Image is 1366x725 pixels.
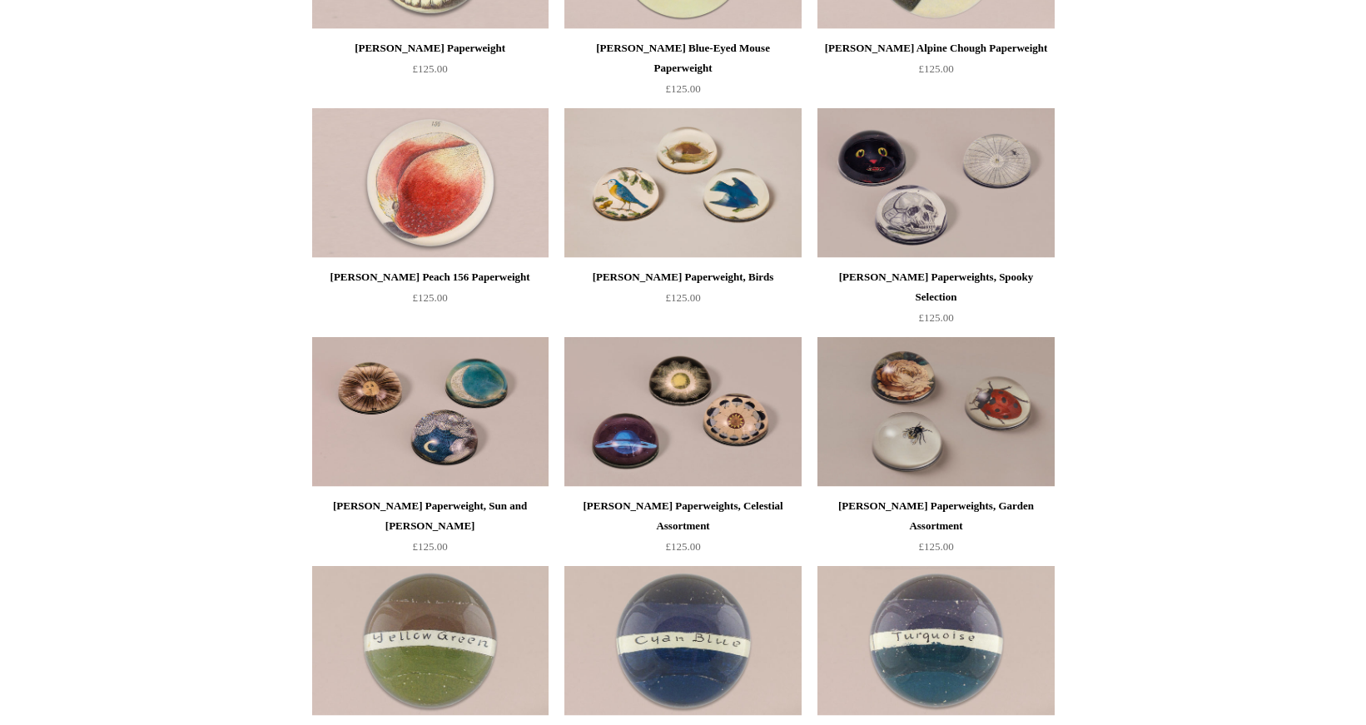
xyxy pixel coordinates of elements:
a: John Derian Paperweights, Spooky Selection John Derian Paperweights, Spooky Selection [817,108,1054,258]
a: John Derian Paperweights, Celestial Assortment John Derian Paperweights, Celestial Assortment [564,337,801,487]
span: £125.00 [665,291,700,304]
a: John Derian Paperweight, Turquoise Palette John Derian Paperweight, Turquoise Palette [817,566,1054,716]
img: John Derian Paperweight, Sun and Moon [312,337,549,487]
span: £125.00 [918,62,953,75]
a: John Derian Paperweight, Birds John Derian Paperweight, Birds [564,108,801,258]
div: [PERSON_NAME] Paperweight [316,38,544,58]
span: £125.00 [412,540,447,553]
div: [PERSON_NAME] Peach 156 Paperweight [316,267,544,287]
a: [PERSON_NAME] Paperweight, Sun and [PERSON_NAME] £125.00 [312,496,549,564]
img: John Derian Paperweight, Yellow Green Palette [312,566,549,716]
div: [PERSON_NAME] Alpine Chough Paperweight [822,38,1050,58]
img: John Derian Paperweight, Turquoise Palette [817,566,1054,716]
a: [PERSON_NAME] Peach 156 Paperweight £125.00 [312,267,549,335]
a: John Derian Peach 156 Paperweight John Derian Peach 156 Paperweight [312,108,549,258]
div: [PERSON_NAME] Paperweights, Celestial Assortment [569,496,797,536]
span: £125.00 [665,82,700,95]
span: £125.00 [665,540,700,553]
a: [PERSON_NAME] Paperweights, Celestial Assortment £125.00 [564,496,801,564]
a: John Derian Paperweight, Yellow Green Palette John Derian Paperweight, Yellow Green Palette [312,566,549,716]
a: John Derian Paperweight, Sun and Moon John Derian Paperweight, Sun and Moon [312,337,549,487]
div: [PERSON_NAME] Paperweights, Spooky Selection [822,267,1050,307]
a: [PERSON_NAME] Paperweights, Spooky Selection £125.00 [817,267,1054,335]
div: [PERSON_NAME] Paperweight, Sun and [PERSON_NAME] [316,496,544,536]
a: [PERSON_NAME] Paperweight, Birds £125.00 [564,267,801,335]
span: £125.00 [918,311,953,324]
a: [PERSON_NAME] Blue-Eyed Mouse Paperweight £125.00 [564,38,801,107]
a: [PERSON_NAME] Paperweight £125.00 [312,38,549,107]
img: John Derian Paperweights, Spooky Selection [817,108,1054,258]
img: John Derian Paperweight, Cyan Blue Palette [564,566,801,716]
span: £125.00 [412,291,447,304]
div: [PERSON_NAME] Paperweights, Garden Assortment [822,496,1050,536]
img: John Derian Paperweights, Celestial Assortment [564,337,801,487]
img: John Derian Paperweight, Birds [564,108,801,258]
div: [PERSON_NAME] Paperweight, Birds [569,267,797,287]
a: John Derian Paperweight, Cyan Blue Palette John Derian Paperweight, Cyan Blue Palette [564,566,801,716]
img: John Derian Peach 156 Paperweight [312,108,549,258]
a: John Derian Paperweights, Garden Assortment John Derian Paperweights, Garden Assortment [817,337,1054,487]
span: £125.00 [918,540,953,553]
a: [PERSON_NAME] Paperweights, Garden Assortment £125.00 [817,496,1054,564]
div: [PERSON_NAME] Blue-Eyed Mouse Paperweight [569,38,797,78]
img: John Derian Paperweights, Garden Assortment [817,337,1054,487]
a: [PERSON_NAME] Alpine Chough Paperweight £125.00 [817,38,1054,107]
span: £125.00 [412,62,447,75]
